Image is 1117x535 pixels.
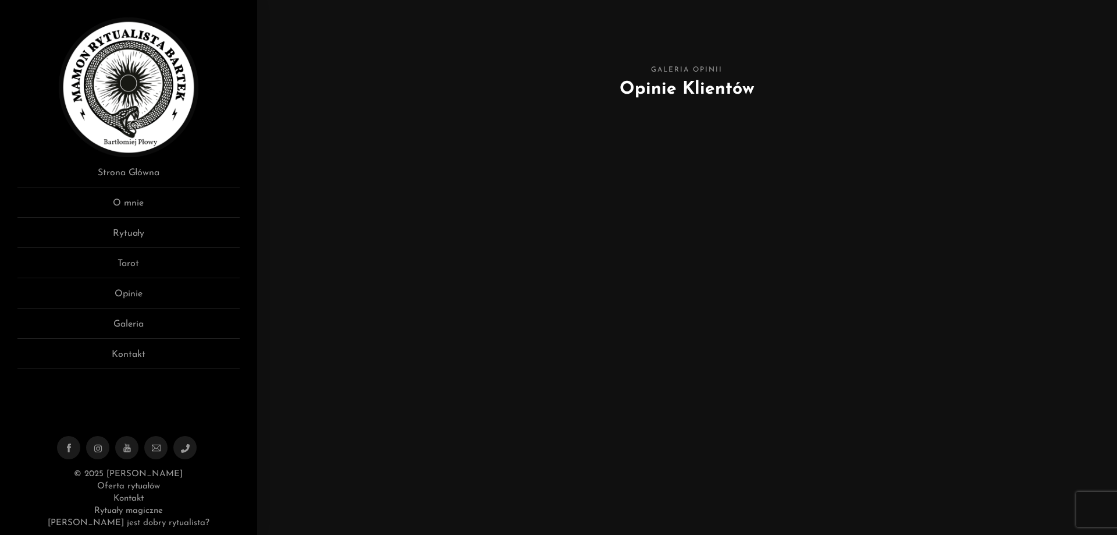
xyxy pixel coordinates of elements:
[113,494,144,503] a: Kontakt
[17,287,240,309] a: Opinie
[97,482,160,491] a: Oferta rytuałów
[17,166,240,187] a: Strona Główna
[48,519,209,527] a: [PERSON_NAME] jest dobry rytualista?
[59,17,198,157] img: Rytualista Bartek
[17,257,240,278] a: Tarot
[17,317,240,339] a: Galeria
[355,64,1019,76] span: Galeria Opinii
[17,196,240,218] a: O mnie
[355,76,1019,102] h1: Opinie Klientów
[94,506,163,515] a: Rytuały magiczne
[17,348,240,369] a: Kontakt
[17,226,240,248] a: Rytuały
